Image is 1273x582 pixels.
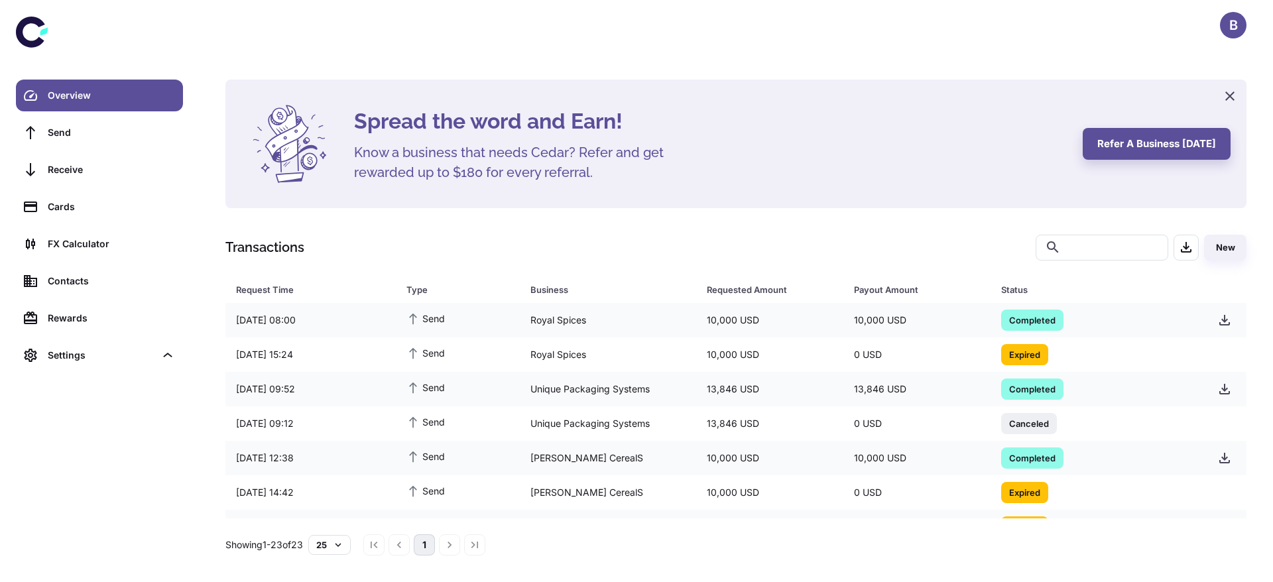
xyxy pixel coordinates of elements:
[48,162,175,177] div: Receive
[225,514,396,540] div: [DATE] 10:36
[696,514,843,540] div: 10,000 USD
[406,483,445,498] span: Send
[16,228,183,260] a: FX Calculator
[225,480,396,505] div: [DATE] 14:42
[354,143,686,182] h5: Know a business that needs Cedar? Refer and get rewarded up to $180 for every referral.
[1220,12,1246,38] button: B
[520,342,696,367] div: Royal Spices
[48,88,175,103] div: Overview
[225,411,396,436] div: [DATE] 09:12
[16,154,183,186] a: Receive
[707,280,838,299] span: Requested Amount
[236,280,373,299] div: Request Time
[520,514,696,540] div: [PERSON_NAME] CerealS
[696,411,843,436] div: 13,846 USD
[225,308,396,333] div: [DATE] 08:00
[16,339,183,371] div: Settings
[1001,416,1057,430] span: Canceled
[707,280,821,299] div: Requested Amount
[48,237,175,251] div: FX Calculator
[16,302,183,334] a: Rewards
[1204,235,1246,261] button: New
[843,480,991,505] div: 0 USD
[520,411,696,436] div: Unique Packaging Systems
[843,308,991,333] div: 10,000 USD
[361,534,487,555] nav: pagination navigation
[696,445,843,471] div: 10,000 USD
[16,117,183,148] a: Send
[1001,485,1048,498] span: Expired
[854,280,968,299] div: Payout Amount
[406,345,445,360] span: Send
[225,445,396,471] div: [DATE] 12:38
[854,280,985,299] span: Payout Amount
[1001,382,1063,395] span: Completed
[414,534,435,555] button: page 1
[843,411,991,436] div: 0 USD
[1001,347,1048,361] span: Expired
[843,445,991,471] div: 10,000 USD
[308,535,351,555] button: 25
[520,445,696,471] div: [PERSON_NAME] CerealS
[48,125,175,140] div: Send
[406,518,445,532] span: Send
[520,377,696,402] div: Unique Packaging Systems
[406,414,445,429] span: Send
[225,342,396,367] div: [DATE] 15:24
[1001,280,1174,299] div: Status
[48,348,155,363] div: Settings
[406,311,445,325] span: Send
[1001,280,1191,299] span: Status
[1001,451,1063,464] span: Completed
[48,311,175,325] div: Rewards
[16,80,183,111] a: Overview
[406,380,445,394] span: Send
[225,377,396,402] div: [DATE] 09:52
[696,377,843,402] div: 13,846 USD
[354,105,1067,137] h4: Spread the word and Earn!
[225,237,304,257] h1: Transactions
[225,538,303,552] p: Showing 1-23 of 23
[406,280,514,299] span: Type
[696,480,843,505] div: 10,000 USD
[843,342,991,367] div: 0 USD
[48,200,175,214] div: Cards
[406,449,445,463] span: Send
[843,377,991,402] div: 13,846 USD
[843,514,991,540] div: 0 USD
[520,308,696,333] div: Royal Spices
[1001,313,1063,326] span: Completed
[406,280,497,299] div: Type
[16,191,183,223] a: Cards
[520,480,696,505] div: [PERSON_NAME] CerealS
[696,308,843,333] div: 10,000 USD
[1083,128,1231,160] button: Refer a business [DATE]
[236,280,391,299] span: Request Time
[48,274,175,288] div: Contacts
[696,342,843,367] div: 10,000 USD
[16,265,183,297] a: Contacts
